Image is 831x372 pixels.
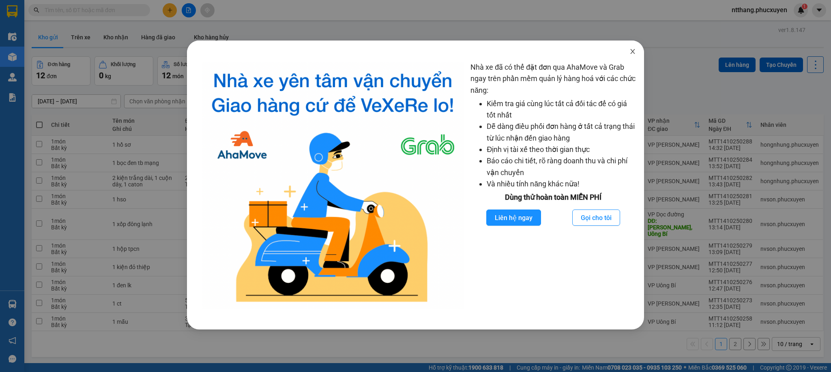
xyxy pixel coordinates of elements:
img: logo [202,62,464,309]
span: Liên hệ ngay [495,213,533,223]
span: Gọi cho tôi [581,213,612,223]
span: close [629,48,636,55]
li: Và nhiều tính năng khác nữa! [487,178,636,190]
div: Nhà xe đã có thể đặt đơn qua AhaMove và Grab ngay trên phần mềm quản lý hàng hoá với các chức năng: [470,62,636,309]
div: Dùng thử hoàn toàn MIỄN PHÍ [470,192,636,203]
li: Báo cáo chi tiết, rõ ràng doanh thu và chi phí vận chuyển [487,155,636,178]
li: Kiểm tra giá cùng lúc tất cả đối tác để có giá tốt nhất [487,98,636,121]
li: Định vị tài xế theo thời gian thực [487,144,636,155]
button: Gọi cho tôi [572,210,620,226]
button: Liên hệ ngay [486,210,541,226]
li: Dễ dàng điều phối đơn hàng ở tất cả trạng thái từ lúc nhận đến giao hàng [487,121,636,144]
button: Close [621,41,644,63]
